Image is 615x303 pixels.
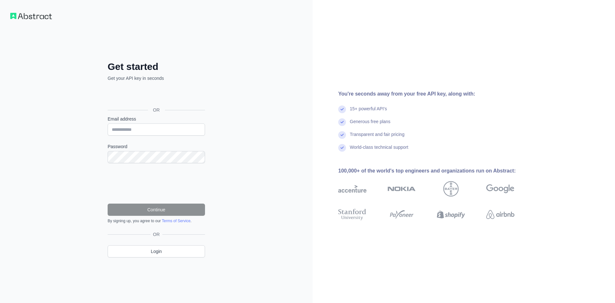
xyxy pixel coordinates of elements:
[437,207,465,222] img: shopify
[350,131,405,144] div: Transparent and fair pricing
[108,171,205,196] iframe: reCAPTCHA
[148,107,165,113] span: OR
[443,181,459,197] img: bayer
[108,245,205,257] a: Login
[162,219,190,223] a: Terms of Service
[338,207,366,222] img: stanford university
[108,218,205,223] div: By signing up, you agree to our .
[388,181,416,197] img: nokia
[350,105,387,118] div: 15+ powerful API's
[338,105,346,113] img: check mark
[486,207,514,222] img: airbnb
[486,181,514,197] img: google
[10,13,52,19] img: Workflow
[338,90,535,98] div: You're seconds away from your free API key, along with:
[338,118,346,126] img: check mark
[388,207,416,222] img: payoneer
[338,167,535,175] div: 100,000+ of the world's top engineers and organizations run on Abstract:
[338,144,346,152] img: check mark
[104,88,207,103] iframe: Botón Iniciar sesión con Google
[108,61,205,72] h2: Get started
[350,118,390,131] div: Generous free plans
[350,144,408,157] div: World-class technical support
[108,75,205,81] p: Get your API key in seconds
[151,231,162,238] span: OR
[338,131,346,139] img: check mark
[338,181,366,197] img: accenture
[108,116,205,122] label: Email address
[108,204,205,216] button: Continue
[108,143,205,150] label: Password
